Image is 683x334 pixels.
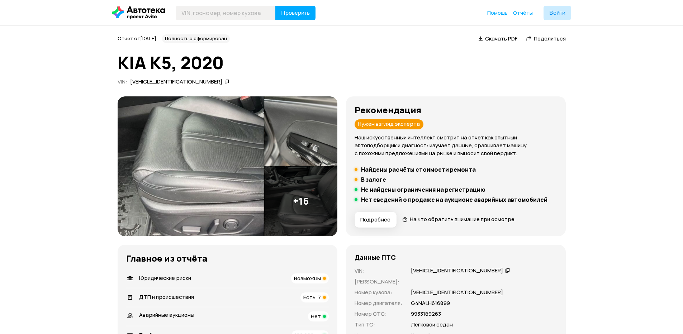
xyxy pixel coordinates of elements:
a: Отчёты [513,9,533,16]
span: Войти [549,10,565,16]
a: Поделиться [526,35,566,42]
span: Отчёт от [DATE] [118,35,156,42]
span: Есть, 7 [303,294,321,301]
p: VIN : [355,267,402,275]
span: VIN : [118,78,127,85]
p: [PERSON_NAME] : [355,278,402,286]
h5: Не найдены ограничения на регистрацию [361,186,485,193]
h5: Найдены расчёты стоимости ремонта [361,166,476,173]
p: Номер СТС : [355,310,402,318]
span: Подробнее [360,216,390,223]
h5: Нет сведений о продаже на аукционе аварийных автомобилей [361,196,547,203]
div: [VEHICLE_IDENTIFICATION_NUMBER] [411,267,503,275]
button: Войти [544,6,571,20]
div: Нужен взгляд эксперта [355,119,423,129]
p: Номер кузова : [355,288,402,296]
span: Проверить [281,10,310,16]
span: На что обратить внимание при осмотре [410,215,514,223]
h1: KIA K5, 2020 [118,53,566,72]
button: Проверить [275,6,316,20]
span: Скачать PDF [485,35,517,42]
h3: Рекомендация [355,105,557,115]
a: Помощь [487,9,508,16]
p: G4NАLН616899 [411,299,450,307]
span: Юридические риски [139,274,191,282]
input: VIN, госномер, номер кузова [176,6,276,20]
span: ДТП и происшествия [139,293,194,301]
span: Возможны [294,275,321,282]
span: Поделиться [534,35,566,42]
p: 9933189263 [411,310,441,318]
p: Наш искусственный интеллект смотрит на отчёт как опытный автоподборщик и диагност: изучает данные... [355,134,557,157]
p: Легковой седан [411,321,453,329]
a: Скачать PDF [478,35,517,42]
div: Полностью сформирован [162,34,230,43]
p: [VEHICLE_IDENTIFICATION_NUMBER] [411,288,503,296]
a: На что обратить внимание при осмотре [402,215,515,223]
button: Подробнее [355,212,397,228]
span: Аварийные аукционы [139,311,194,319]
h5: В залоге [361,176,386,183]
p: Тип ТС : [355,321,402,329]
h3: Главное из отчёта [126,253,329,263]
p: Номер двигателя : [355,299,402,307]
span: Нет [311,312,321,320]
h4: Данные ПТС [355,253,396,261]
div: [VEHICLE_IDENTIFICATION_NUMBER] [130,78,222,86]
